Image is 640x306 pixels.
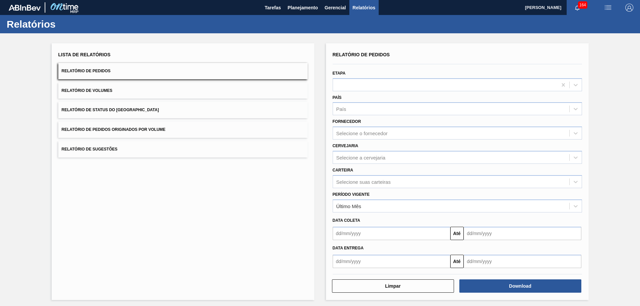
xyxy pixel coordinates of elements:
[567,3,588,12] button: Notificações
[9,5,41,11] img: TNhmsLtSVTkK8tSr43FrP2fwEKptu5GPRR3wAAAABJRU5ErkJggg==
[288,4,318,12] span: Planejamento
[333,168,353,172] label: Carteira
[58,122,308,138] button: Relatório de Pedidos Originados por Volume
[353,4,375,12] span: Relatórios
[62,69,111,73] span: Relatório de Pedidos
[333,52,390,57] span: Relatório de Pedidos
[336,131,388,136] div: Selecione o fornecedor
[578,1,587,9] span: 164
[336,203,361,209] div: Último Mês
[333,95,342,100] label: País
[58,63,308,79] button: Relatório de Pedidos
[336,106,346,112] div: País
[333,255,450,268] input: dd/mm/yyyy
[62,88,112,93] span: Relatório de Volumes
[332,279,454,293] button: Limpar
[265,4,281,12] span: Tarefas
[58,141,308,157] button: Relatório de Sugestões
[62,108,159,112] span: Relatório de Status do [GEOGRAPHIC_DATA]
[58,102,308,118] button: Relatório de Status do [GEOGRAPHIC_DATA]
[604,4,612,12] img: userActions
[333,246,364,250] span: Data Entrega
[450,227,464,240] button: Até
[336,154,386,160] div: Selecione a cervejaria
[333,218,360,223] span: Data coleta
[333,192,370,197] label: Período Vigente
[62,147,118,152] span: Relatório de Sugestões
[333,71,346,76] label: Etapa
[333,119,361,124] label: Fornecedor
[333,144,358,148] label: Cervejaria
[325,4,346,12] span: Gerencial
[459,279,581,293] button: Download
[333,227,450,240] input: dd/mm/yyyy
[450,255,464,268] button: Até
[58,83,308,99] button: Relatório de Volumes
[625,4,633,12] img: Logout
[336,179,391,184] div: Selecione suas carteiras
[58,52,111,57] span: Lista de Relatórios
[464,255,581,268] input: dd/mm/yyyy
[7,20,125,28] h1: Relatórios
[464,227,581,240] input: dd/mm/yyyy
[62,127,166,132] span: Relatório de Pedidos Originados por Volume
